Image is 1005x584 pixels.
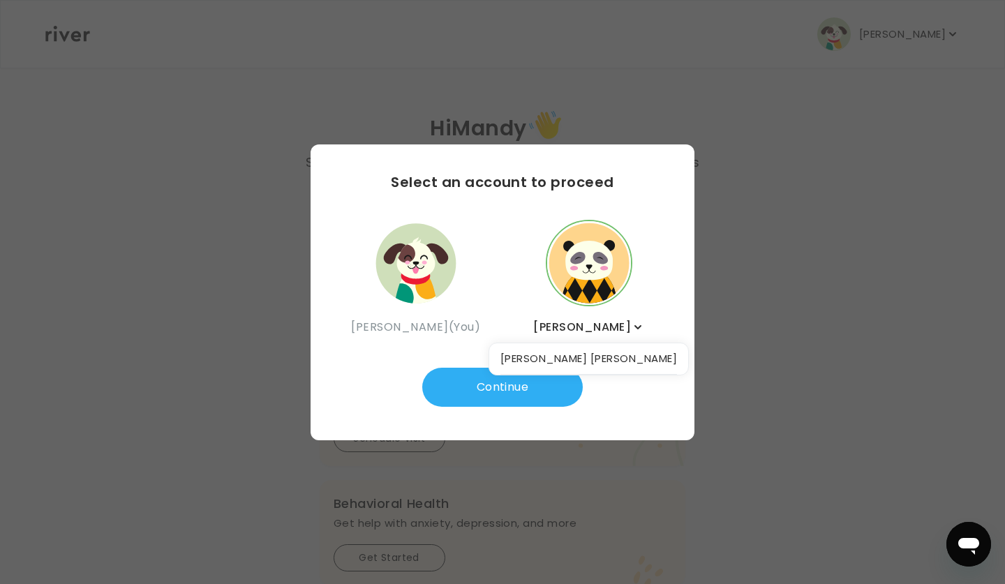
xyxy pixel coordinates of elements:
button: Continue [422,368,583,407]
button: user avatar [373,220,459,306]
h3: Select an account to proceed [391,172,613,192]
span: [PERSON_NAME] [533,317,631,337]
button: [PERSON_NAME] [533,317,645,337]
img: user avatar [374,221,458,305]
button: dependent avatar [546,220,632,306]
img: dependent avatar [547,221,631,305]
p: [PERSON_NAME] (You) [351,317,480,337]
div: [PERSON_NAME] [PERSON_NAME] [489,343,688,375]
iframe: Button to launch messaging window [946,522,991,567]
